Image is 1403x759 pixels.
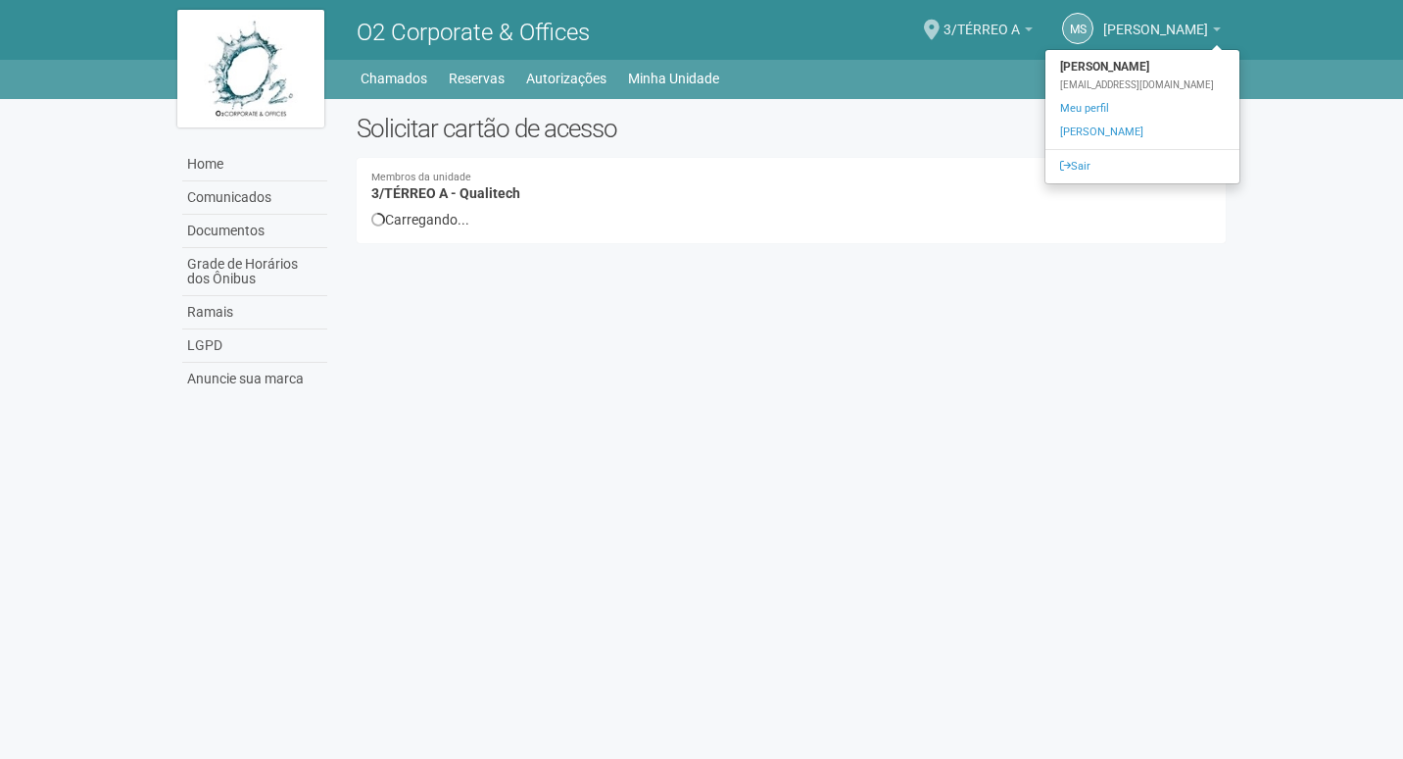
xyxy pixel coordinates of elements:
strong: [PERSON_NAME] [1045,55,1239,78]
a: Grade de Horários dos Ônibus [182,248,327,296]
h4: 3/TÉRREO A - Qualitech [371,173,1211,201]
a: Reservas [449,65,505,92]
a: Home [182,148,327,181]
a: Documentos [182,215,327,248]
div: Carregando... [371,211,1211,228]
span: 3/TÉRREO A [943,3,1020,37]
a: [PERSON_NAME] [1045,121,1239,144]
a: MS [1062,13,1093,44]
a: Comunicados [182,181,327,215]
a: Chamados [361,65,427,92]
a: LGPD [182,329,327,363]
a: Anuncie sua marca [182,363,327,395]
span: Marcia Santos [1103,3,1208,37]
a: Minha Unidade [628,65,719,92]
small: Membros da unidade [371,173,1211,183]
h2: Solicitar cartão de acesso [357,114,1226,143]
span: O2 Corporate & Offices [357,19,590,46]
a: Meu perfil [1045,97,1239,121]
a: [PERSON_NAME] [1103,25,1221,40]
a: Autorizações [526,65,606,92]
a: Sair [1045,155,1239,178]
a: Ramais [182,296,327,329]
a: 3/TÉRREO A [943,25,1033,40]
img: logo.jpg [177,10,324,127]
div: [EMAIL_ADDRESS][DOMAIN_NAME] [1045,78,1239,92]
